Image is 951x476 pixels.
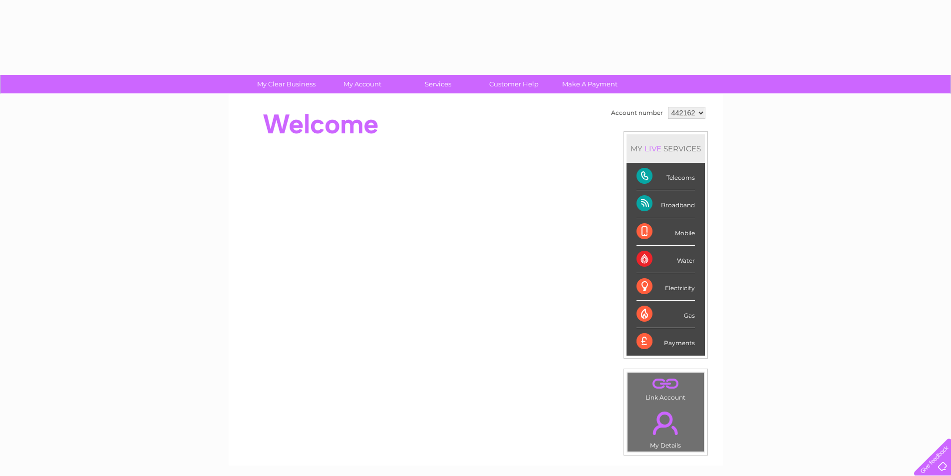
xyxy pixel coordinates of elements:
a: My Clear Business [245,75,327,93]
td: Link Account [627,372,704,404]
div: Broadband [636,190,695,218]
div: Electricity [636,273,695,301]
a: Make A Payment [549,75,631,93]
a: . [630,375,701,393]
div: Telecoms [636,163,695,190]
div: Mobile [636,218,695,246]
div: Gas [636,301,695,328]
a: Services [397,75,479,93]
a: . [630,406,701,441]
div: Payments [636,328,695,355]
a: My Account [321,75,403,93]
a: Customer Help [473,75,555,93]
div: Water [636,246,695,273]
td: Account number [609,104,665,121]
td: My Details [627,403,704,452]
div: MY SERVICES [627,134,705,163]
div: LIVE [642,144,663,153]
